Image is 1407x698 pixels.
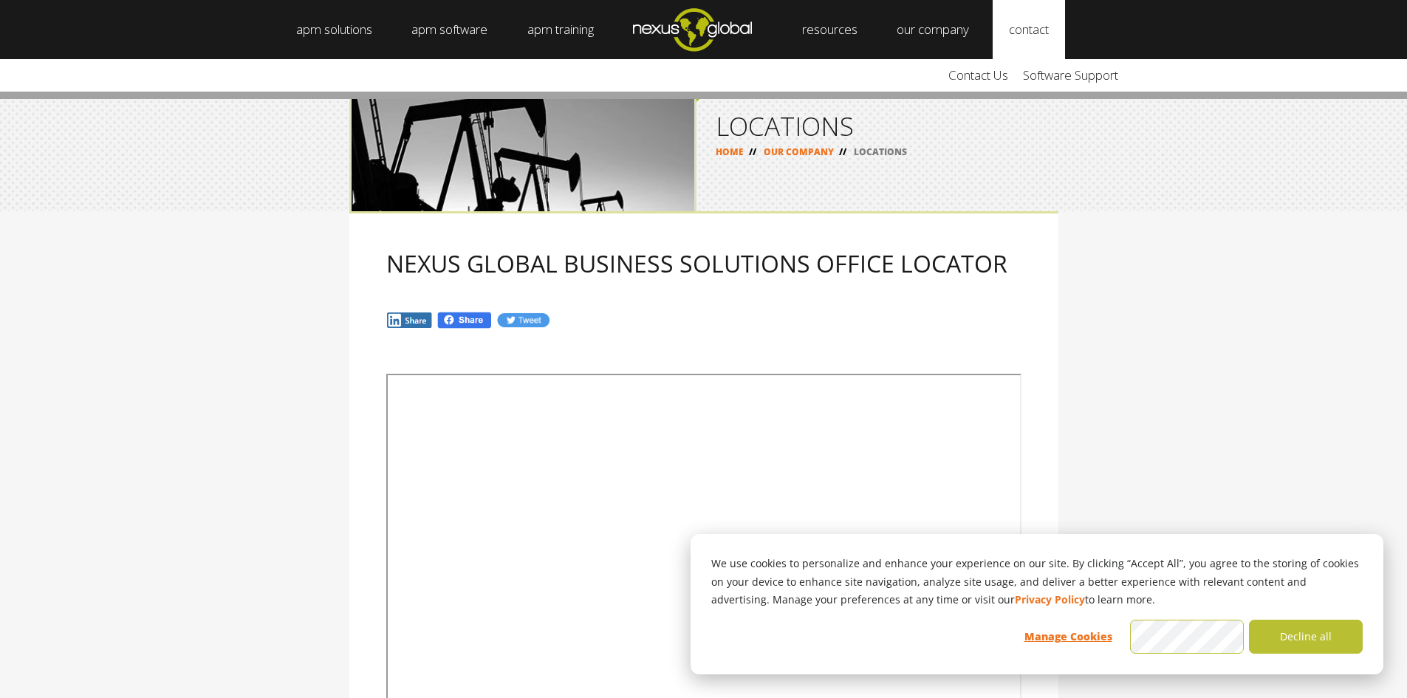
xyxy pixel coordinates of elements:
[1011,620,1125,654] button: Manage Cookies
[716,146,744,158] a: HOME
[1016,59,1126,92] a: Software Support
[496,312,550,329] img: Tw.jpg
[691,534,1383,674] div: Cookie banner
[941,59,1016,92] a: Contact Us
[716,113,1039,139] h1: LOCATIONS
[744,146,761,158] span: //
[764,146,834,158] a: OUR COMPANY
[1249,620,1363,654] button: Decline all
[386,250,1021,276] h2: NEXUS GLOBAL BUSINESS SOLUTIONS OFFICE LOCATOR
[711,555,1363,609] p: We use cookies to personalize and enhance your experience on our site. By clicking “Accept All”, ...
[437,311,493,329] img: Fb.png
[1130,620,1244,654] button: Accept all
[1015,591,1085,609] a: Privacy Policy
[834,146,852,158] span: //
[386,312,434,329] img: In.jpg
